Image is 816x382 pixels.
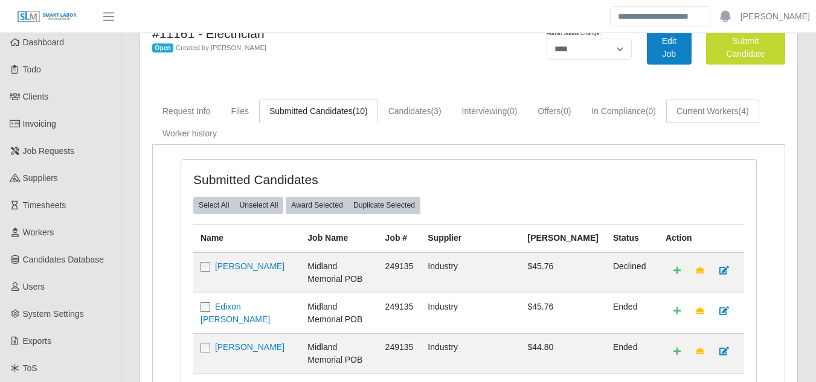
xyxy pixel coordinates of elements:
[666,260,689,281] a: Add Default Cost Code
[193,224,300,252] th: Name
[23,309,84,319] span: System Settings
[176,44,266,51] span: Created by [PERSON_NAME]
[152,26,514,41] h4: #11161 - Electrician
[547,30,601,38] label: Admin Status Change:
[378,252,421,293] td: 249135
[193,197,283,214] div: bulk actions
[23,363,37,373] span: ToS
[688,301,712,322] a: Make Team Lead
[152,100,220,123] a: Request Info
[420,224,520,252] th: Supplier
[507,106,517,116] span: (0)
[378,293,421,333] td: 249135
[606,333,658,374] td: ended
[606,224,658,252] th: Status
[23,92,49,101] span: Clients
[23,37,65,47] span: Dashboard
[300,293,377,333] td: Midland Memorial POB
[420,293,520,333] td: Industry
[378,333,421,374] td: 249135
[452,100,528,123] a: Interviewing
[666,100,759,123] a: Current Workers
[23,119,56,129] span: Invoicing
[581,100,666,123] a: In Compliance
[23,200,66,210] span: Timesheets
[688,341,712,362] a: Make Team Lead
[706,31,785,65] button: Submit Candidate
[647,31,692,65] a: Edit Job
[378,224,421,252] th: Job #
[520,252,605,293] td: $45.76
[215,342,284,352] a: [PERSON_NAME]
[520,224,605,252] th: [PERSON_NAME]
[688,260,712,281] a: Make Team Lead
[658,224,744,252] th: Action
[300,224,377,252] th: Job Name
[606,252,658,293] td: declined
[606,293,658,333] td: ended
[201,302,270,324] a: Edixon [PERSON_NAME]
[23,282,45,291] span: Users
[152,43,173,53] span: Open
[300,333,377,374] td: Midland Memorial POB
[520,333,605,374] td: $44.80
[666,301,689,322] a: Add Default Cost Code
[152,122,227,145] a: Worker history
[527,100,581,123] a: Offers
[431,106,441,116] span: (3)
[23,65,41,74] span: Todo
[666,341,689,362] a: Add Default Cost Code
[193,197,234,214] button: Select All
[561,106,571,116] span: (0)
[300,252,377,293] td: Midland Memorial POB
[286,197,349,214] button: Award Selected
[348,197,420,214] button: Duplicate Selected
[23,255,104,264] span: Candidates Database
[193,172,413,187] h4: Submitted Candidates
[353,106,368,116] span: (10)
[520,293,605,333] td: $45.76
[646,106,656,116] span: (0)
[738,106,748,116] span: (4)
[220,100,259,123] a: Files
[420,252,520,293] td: Industry
[234,197,283,214] button: Unselect All
[23,173,58,183] span: Suppliers
[610,6,710,27] input: Search
[741,10,810,23] a: [PERSON_NAME]
[215,261,284,271] a: [PERSON_NAME]
[23,228,54,237] span: Workers
[17,10,77,24] img: SLM Logo
[286,197,420,214] div: bulk actions
[420,333,520,374] td: Industry
[23,146,75,156] span: Job Requests
[259,100,378,123] a: Submitted Candidates
[378,100,452,123] a: Candidates
[23,336,51,346] span: Exports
